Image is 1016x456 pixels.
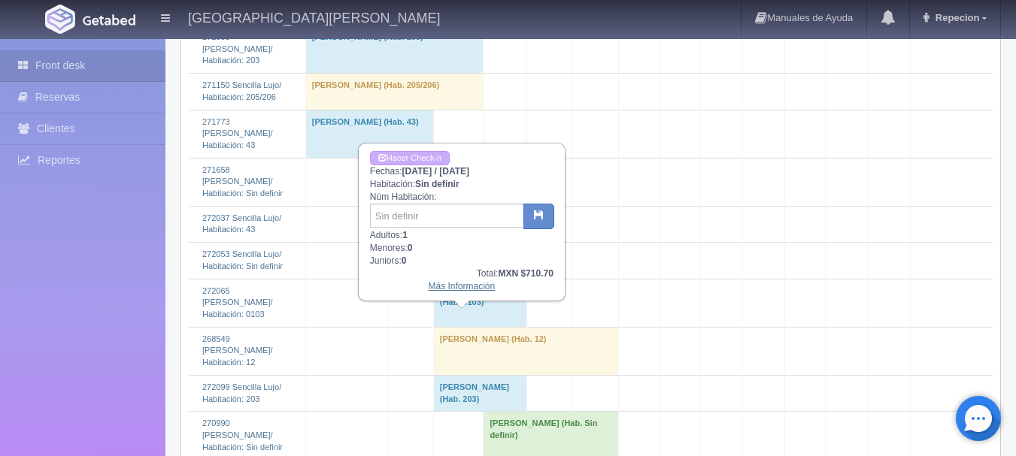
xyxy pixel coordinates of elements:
[402,255,407,266] b: 0
[202,213,281,234] a: 272037 Sencilla Lujo/Habitación: 43
[202,286,273,319] a: 272065 [PERSON_NAME]/Habitación: 0103
[305,74,484,110] td: [PERSON_NAME] (Hab. 205/206)
[83,14,135,26] img: Getabed
[305,26,484,74] td: [PERSON_NAME] (Hab. 203)
[202,117,273,149] a: 271773 [PERSON_NAME]/Habitación: 43
[202,418,283,451] a: 270990 [PERSON_NAME]/Habitación: Sin definir
[498,268,553,279] b: MXN $710.70
[415,179,459,189] b: Sin definir
[45,5,75,34] img: Getabed
[202,80,281,101] a: 271150 Sencilla Lujo/Habitación: 205/206
[433,327,619,375] td: [PERSON_NAME] (Hab. 12)
[433,375,526,411] td: [PERSON_NAME] (Hab. 203)
[202,165,283,198] a: 271658 [PERSON_NAME]/Habitación: Sin definir
[370,204,524,228] input: Sin definir
[188,8,440,26] h4: [GEOGRAPHIC_DATA][PERSON_NAME]
[932,12,980,23] span: Repecion
[370,267,553,280] div: Total:
[202,382,281,403] a: 272099 Sencilla Lujo/Habitación: 203
[428,281,495,291] a: Más Información
[202,249,283,270] a: 272053 Sencilla Lujo/Habitación: Sin definir
[305,110,433,158] td: [PERSON_NAME] (Hab. 43)
[359,144,564,300] div: Fechas: Habitación: Núm Habitación: Adultos: Menores: Juniors:
[370,151,450,165] a: Hacer Check-in
[433,279,526,327] td: [PERSON_NAME] (Hab. 0103)
[402,166,470,177] b: [DATE] / [DATE]
[202,32,273,65] a: 272003 [PERSON_NAME]/Habitación: 203
[402,230,408,240] b: 1
[408,243,413,253] b: 0
[202,334,273,367] a: 268549 [PERSON_NAME]/Habitación: 12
